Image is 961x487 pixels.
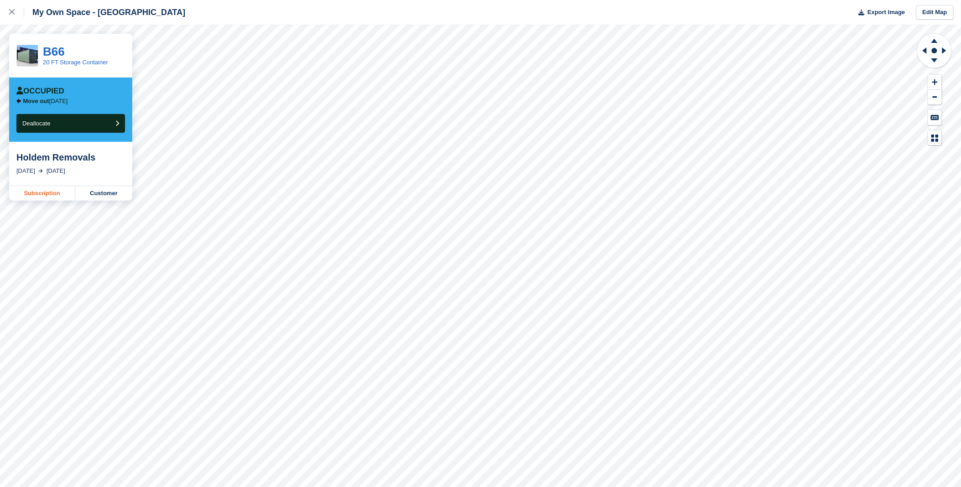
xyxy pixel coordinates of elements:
[916,5,954,20] a: Edit Map
[16,152,125,163] div: Holdem Removals
[75,186,132,201] a: Customer
[16,114,125,133] button: Deallocate
[867,8,905,17] span: Export Image
[43,45,65,58] a: B66
[38,169,43,173] img: arrow-right-light-icn-cde0832a797a2874e46488d9cf13f60e5c3a73dbe684e267c42b8395dfbc2abf.svg
[16,166,35,176] div: [DATE]
[16,98,21,104] img: arrow-left-icn-90495f2de72eb5bd0bd1c3c35deca35cc13f817d75bef06ecd7c0b315636ce7e.svg
[9,186,75,201] a: Subscription
[23,98,49,104] span: Move out
[928,75,942,90] button: Zoom In
[47,166,65,176] div: [DATE]
[928,110,942,125] button: Keyboard Shortcuts
[928,130,942,145] button: Map Legend
[853,5,905,20] button: Export Image
[22,120,50,127] span: Deallocate
[928,90,942,105] button: Zoom Out
[24,7,185,18] div: My Own Space - [GEOGRAPHIC_DATA]
[23,98,68,105] p: [DATE]
[16,87,64,96] div: Occupied
[43,59,108,66] a: 20 FT Storage Container
[17,45,38,66] img: CSS_Pricing_20ftContainer_683x683.jpg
